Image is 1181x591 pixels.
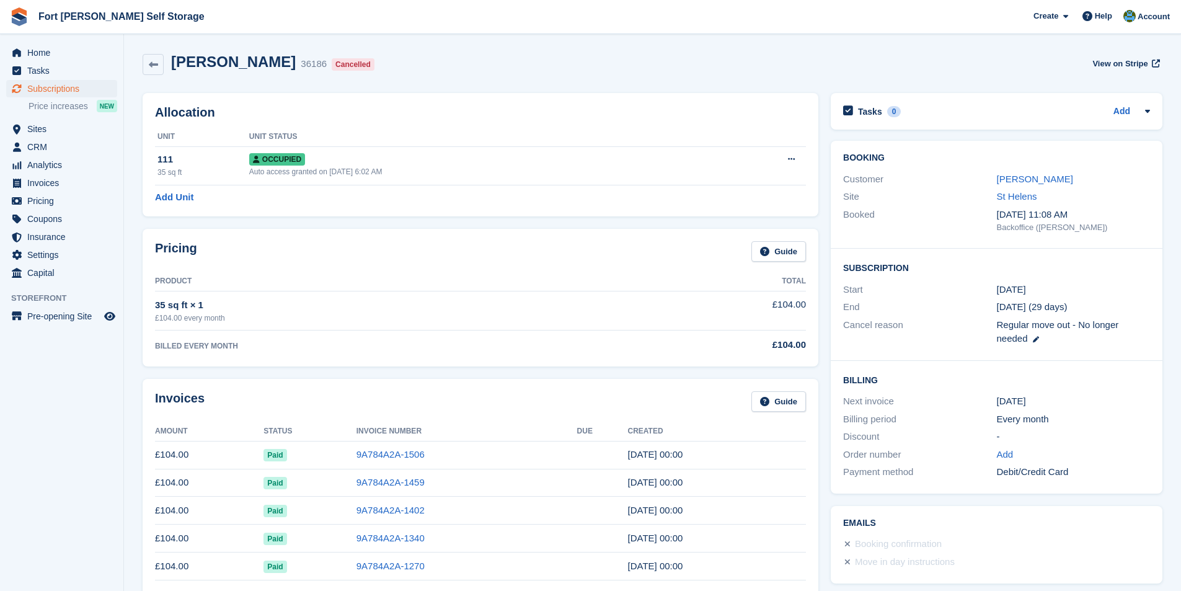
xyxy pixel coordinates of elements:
span: Invoices [27,174,102,192]
h2: Booking [843,153,1150,163]
a: menu [6,264,117,282]
div: 35 sq ft [157,167,249,178]
div: Move in day instructions [855,555,955,570]
a: 9A784A2A-1270 [356,561,425,571]
td: £104.00 [155,553,263,580]
h2: Tasks [858,106,882,117]
time: 2025-05-16 23:00:25 UTC [628,533,683,543]
h2: Subscription [843,261,1150,273]
span: Pre-opening Site [27,308,102,325]
a: menu [6,80,117,97]
a: menu [6,174,117,192]
div: Customer [843,172,996,187]
a: menu [6,228,117,246]
span: Paid [263,449,286,461]
h2: [PERSON_NAME] [171,53,296,70]
div: 36186 [301,57,327,71]
span: Sites [27,120,102,138]
div: Booked [843,208,996,234]
img: Alex [1123,10,1136,22]
h2: Pricing [155,241,197,262]
div: 0 [887,106,901,117]
time: 2025-06-16 23:00:41 UTC [628,505,683,515]
span: Storefront [11,292,123,304]
h2: Allocation [155,105,806,120]
div: Auto access granted on [DATE] 6:02 AM [249,166,715,177]
td: £104.00 [155,525,263,553]
span: Occupied [249,153,305,166]
div: 111 [157,153,249,167]
a: Fort [PERSON_NAME] Self Storage [33,6,210,27]
div: NEW [97,100,117,112]
a: menu [6,210,117,228]
div: [DATE] 11:08 AM [997,208,1150,222]
time: 2024-04-16 23:00:00 UTC [997,283,1026,297]
a: Add [1113,105,1130,119]
div: - [997,430,1150,444]
a: Price increases NEW [29,99,117,113]
h2: Billing [843,373,1150,386]
a: Guide [751,391,806,412]
span: Settings [27,246,102,264]
a: View on Stripe [1087,53,1162,74]
th: Due [577,422,628,442]
a: 9A784A2A-1459 [356,477,425,487]
span: CRM [27,138,102,156]
div: Cancel reason [843,318,996,346]
a: 9A784A2A-1506 [356,449,425,460]
span: Account [1138,11,1170,23]
span: Home [27,44,102,61]
a: menu [6,156,117,174]
a: St Helens [997,191,1037,202]
a: menu [6,44,117,61]
span: [DATE] (29 days) [997,301,1068,312]
span: View on Stripe [1092,58,1148,70]
div: Payment method [843,465,996,479]
span: Insurance [27,228,102,246]
span: Capital [27,264,102,282]
time: 2025-07-16 23:00:25 UTC [628,477,683,487]
span: Pricing [27,192,102,210]
a: Guide [751,241,806,262]
div: Next invoice [843,394,996,409]
th: Created [628,422,806,442]
div: Site [843,190,996,204]
th: Product [155,272,619,291]
div: BILLED EVERY MONTH [155,340,619,352]
td: £104.00 [619,291,807,330]
td: £104.00 [155,441,263,469]
td: £104.00 [155,497,263,525]
th: Amount [155,422,263,442]
div: 35 sq ft × 1 [155,298,619,313]
td: £104.00 [155,469,263,497]
time: 2025-04-16 23:00:13 UTC [628,561,683,571]
a: menu [6,62,117,79]
span: Help [1095,10,1112,22]
a: Preview store [102,309,117,324]
div: Backoffice ([PERSON_NAME]) [997,221,1150,234]
a: menu [6,246,117,264]
div: Discount [843,430,996,444]
th: Invoice Number [356,422,577,442]
span: Coupons [27,210,102,228]
th: Total [619,272,807,291]
span: Create [1033,10,1058,22]
div: Every month [997,412,1150,427]
span: Tasks [27,62,102,79]
div: Booking confirmation [855,537,942,552]
a: menu [6,308,117,325]
span: Subscriptions [27,80,102,97]
div: Start [843,283,996,297]
th: Unit Status [249,127,715,147]
span: Paid [263,561,286,573]
div: £104.00 [619,338,807,352]
a: menu [6,192,117,210]
span: Paid [263,505,286,517]
h2: Emails [843,518,1150,528]
div: £104.00 every month [155,313,619,324]
div: [DATE] [997,394,1150,409]
a: Add [997,448,1014,462]
span: Paid [263,533,286,545]
a: [PERSON_NAME] [997,174,1073,184]
a: menu [6,138,117,156]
